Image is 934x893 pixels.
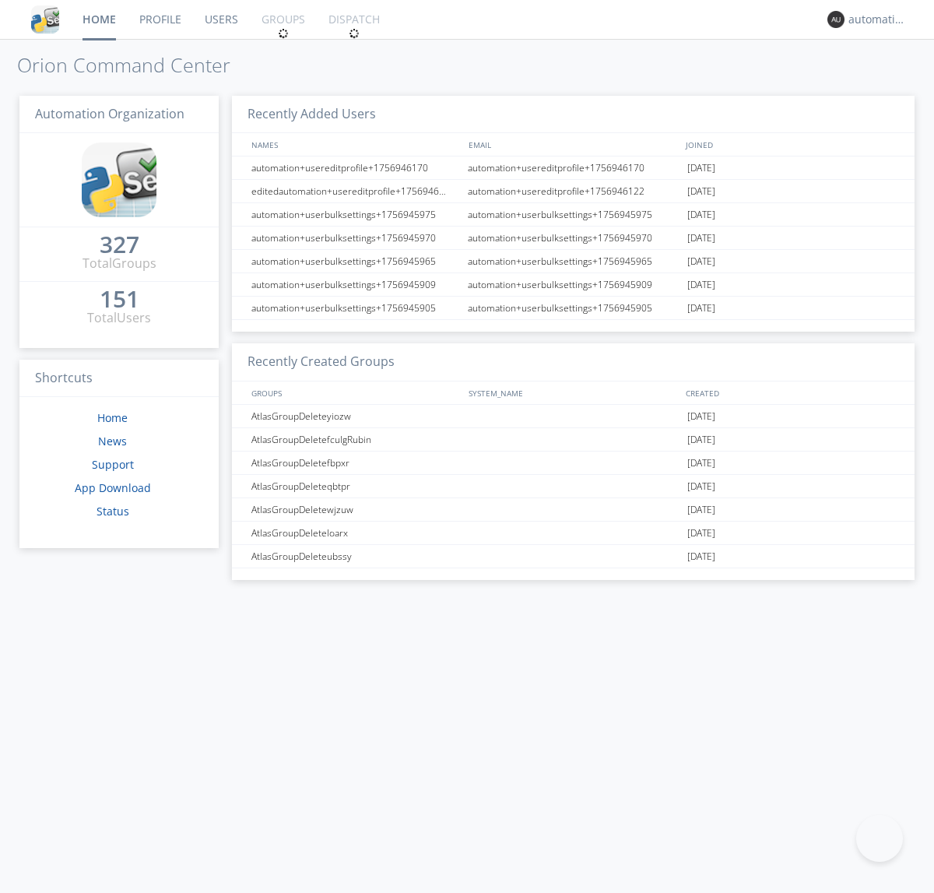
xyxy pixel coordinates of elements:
[92,457,134,472] a: Support
[232,475,915,498] a: AtlasGroupDeleteqbtpr[DATE]
[856,815,903,862] iframe: Toggle Customer Support
[83,255,156,272] div: Total Groups
[278,28,289,39] img: spin.svg
[248,227,463,249] div: automation+userbulksettings+1756945970
[465,381,682,404] div: SYSTEM_NAME
[248,156,463,179] div: automation+usereditprofile+1756946170
[464,180,683,202] div: automation+usereditprofile+1756946122
[100,291,139,307] div: 151
[248,180,463,202] div: editedautomation+usereditprofile+1756946122
[464,297,683,319] div: automation+userbulksettings+1756945905
[100,237,139,255] a: 327
[682,133,900,156] div: JOINED
[82,142,156,217] img: cddb5a64eb264b2086981ab96f4c1ba7
[232,273,915,297] a: automation+userbulksettings+1756945909automation+userbulksettings+1756945909[DATE]
[248,545,463,568] div: AtlasGroupDeleteubssy
[232,343,915,381] h3: Recently Created Groups
[232,452,915,475] a: AtlasGroupDeletefbpxr[DATE]
[75,480,151,495] a: App Download
[97,504,129,519] a: Status
[248,133,461,156] div: NAMES
[248,498,463,521] div: AtlasGroupDeletewjzuw
[349,28,360,39] img: spin.svg
[232,428,915,452] a: AtlasGroupDeletefculgRubin[DATE]
[232,297,915,320] a: automation+userbulksettings+1756945905automation+userbulksettings+1756945905[DATE]
[687,180,715,203] span: [DATE]
[687,227,715,250] span: [DATE]
[465,133,682,156] div: EMAIL
[248,475,463,497] div: AtlasGroupDeleteqbtpr
[248,203,463,226] div: automation+userbulksettings+1756945975
[687,273,715,297] span: [DATE]
[232,498,915,522] a: AtlasGroupDeletewjzuw[DATE]
[687,203,715,227] span: [DATE]
[19,360,219,398] h3: Shortcuts
[687,522,715,545] span: [DATE]
[248,381,461,404] div: GROUPS
[31,5,59,33] img: cddb5a64eb264b2086981ab96f4c1ba7
[687,405,715,428] span: [DATE]
[248,452,463,474] div: AtlasGroupDeletefbpxr
[687,297,715,320] span: [DATE]
[248,428,463,451] div: AtlasGroupDeletefculgRubin
[232,156,915,180] a: automation+usereditprofile+1756946170automation+usereditprofile+1756946170[DATE]
[248,273,463,296] div: automation+userbulksettings+1756945909
[100,291,139,309] a: 151
[97,410,128,425] a: Home
[464,156,683,179] div: automation+usereditprofile+1756946170
[248,522,463,544] div: AtlasGroupDeleteloarx
[464,250,683,272] div: automation+userbulksettings+1756945965
[98,434,127,448] a: News
[464,203,683,226] div: automation+userbulksettings+1756945975
[232,522,915,545] a: AtlasGroupDeleteloarx[DATE]
[687,156,715,180] span: [DATE]
[35,105,184,122] span: Automation Organization
[100,237,139,252] div: 327
[687,428,715,452] span: [DATE]
[248,405,463,427] div: AtlasGroupDeleteyiozw
[687,452,715,475] span: [DATE]
[232,405,915,428] a: AtlasGroupDeleteyiozw[DATE]
[687,250,715,273] span: [DATE]
[687,545,715,568] span: [DATE]
[848,12,907,27] div: automation+atlas0003
[248,250,463,272] div: automation+userbulksettings+1756945965
[464,227,683,249] div: automation+userbulksettings+1756945970
[682,381,900,404] div: CREATED
[232,227,915,250] a: automation+userbulksettings+1756945970automation+userbulksettings+1756945970[DATE]
[232,545,915,568] a: AtlasGroupDeleteubssy[DATE]
[232,96,915,134] h3: Recently Added Users
[248,297,463,319] div: automation+userbulksettings+1756945905
[232,180,915,203] a: editedautomation+usereditprofile+1756946122automation+usereditprofile+1756946122[DATE]
[232,203,915,227] a: automation+userbulksettings+1756945975automation+userbulksettings+1756945975[DATE]
[232,250,915,273] a: automation+userbulksettings+1756945965automation+userbulksettings+1756945965[DATE]
[687,475,715,498] span: [DATE]
[464,273,683,296] div: automation+userbulksettings+1756945909
[827,11,844,28] img: 373638.png
[87,309,151,327] div: Total Users
[687,498,715,522] span: [DATE]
